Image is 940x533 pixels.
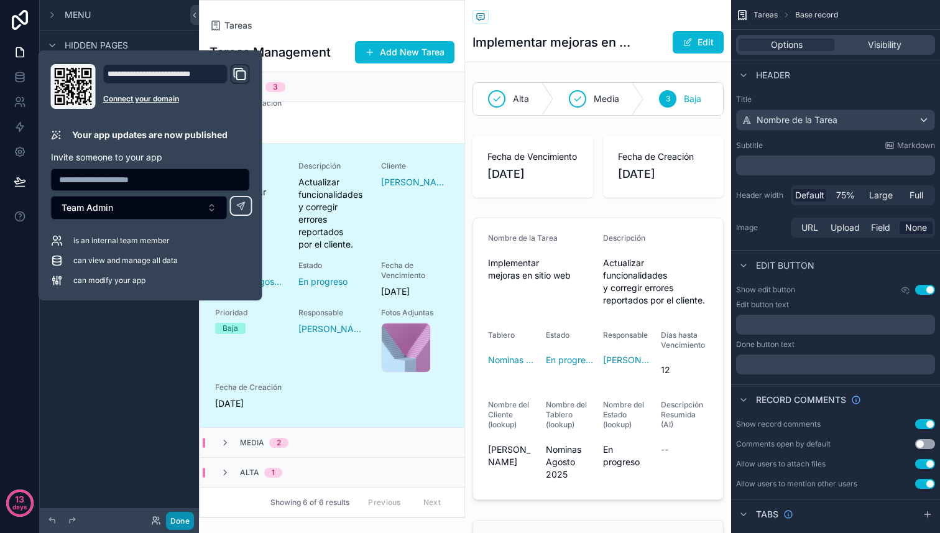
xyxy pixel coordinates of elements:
span: Estado [298,261,367,271]
button: Nombre de la Tarea [736,109,935,131]
span: Tabs [756,508,778,521]
span: Cliente [381,161,449,171]
span: is an internal team member [73,236,170,246]
div: Baja [223,323,238,334]
span: Record comments [756,394,846,406]
span: Actualizar funcionalidades y corregir errores reportados por el cliente. [298,176,367,251]
h1: Implementar mejoras en sitio web [472,34,630,51]
span: Default [795,189,824,202]
span: Base record [795,10,838,20]
label: Edit button text [736,300,789,310]
span: Menu [65,9,91,21]
span: None [905,221,927,234]
span: Tareas [224,19,252,32]
span: Descripción [298,161,367,171]
span: Showing 6 of 6 results [270,498,349,508]
span: Upload [831,221,860,234]
div: Allow users to attach files [736,459,826,469]
span: Fotos Adjuntas [381,308,449,318]
button: Edit [673,31,724,53]
span: Team Admin [62,202,113,214]
label: Image [736,223,786,233]
span: Header [756,69,790,81]
label: Subtitle [736,141,763,151]
span: URL [801,221,818,234]
div: scrollable content [736,315,935,335]
button: Add New Tarea [355,41,454,63]
div: Comments open by default [736,439,831,449]
label: Title [736,95,935,104]
label: Header width [736,190,786,200]
label: Done button text [736,340,795,350]
span: Field [871,221,890,234]
span: can view and manage all data [73,256,178,266]
span: Edit button [756,259,814,272]
a: Nombre de la TareaImplementar mejoras en sitio webDescripciónActualizar funcionalidades y corregi... [200,143,464,427]
div: scrollable content [736,155,935,175]
span: [DATE] [381,285,449,298]
button: Select Button [51,196,228,220]
span: can modify your app [73,276,145,285]
span: Media [240,438,264,448]
button: Done [166,512,194,530]
span: Fecha de Creación [215,382,283,392]
h1: Tareas Management [210,44,331,61]
span: Full [910,189,923,202]
div: 1 [272,468,275,478]
div: 3 [273,82,278,92]
p: Invite someone to your app [51,151,250,164]
p: 13 [15,493,24,506]
span: Tareas [753,10,778,20]
span: Prioridad [215,308,283,318]
div: Allow users to mention other users [736,479,857,489]
span: Nombre de la Tarea [757,114,837,126]
a: Tareas [210,19,252,32]
a: [PERSON_NAME] [298,323,367,335]
span: Responsable [298,308,367,318]
div: 2 [277,438,281,448]
span: Alta [240,468,259,478]
div: Show record comments [736,419,821,429]
span: Options [771,39,803,51]
span: Large [869,189,893,202]
a: [PERSON_NAME] [381,176,449,188]
div: Domain and Custom Link [103,64,250,109]
span: Markdown [897,141,935,151]
span: [DATE] [215,397,283,410]
a: Connect your domain [103,94,250,104]
div: scrollable content [736,355,935,374]
p: days [12,498,27,516]
span: Visibility [868,39,901,51]
p: Your app updates are now published [72,129,228,141]
label: Show edit button [736,285,795,295]
span: Hidden pages [65,39,128,52]
span: Fecha de Vencimiento [381,261,449,280]
span: 75% [836,189,855,202]
a: En progreso [298,276,348,288]
a: Markdown [885,141,935,151]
